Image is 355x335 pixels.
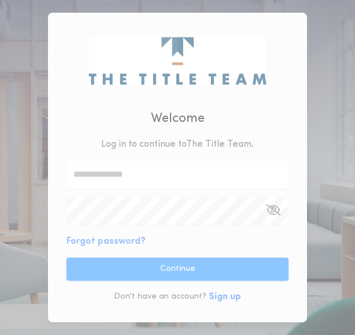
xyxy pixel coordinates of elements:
img: logo [88,37,266,84]
h2: Welcome [151,109,205,128]
p: Log in to continue to The Title Team . [101,137,254,151]
button: Continue [66,258,289,281]
p: Don't have an account? [114,291,206,303]
button: Sign up [209,290,241,304]
button: Forgot password? [66,234,146,248]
